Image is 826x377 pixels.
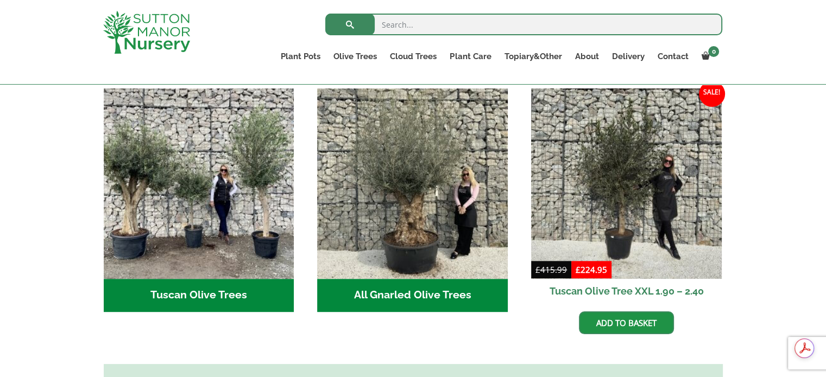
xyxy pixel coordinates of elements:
bdi: 415.99 [535,264,567,275]
a: Cloud Trees [383,49,443,64]
img: Tuscan Olive Tree XXL 1.90 - 2.40 [531,88,722,279]
img: All Gnarled Olive Trees [317,88,508,279]
h2: Tuscan Olive Trees [104,279,294,312]
input: Search... [325,14,722,35]
h2: All Gnarled Olive Trees [317,279,508,312]
span: £ [576,264,581,275]
a: Sale! Tuscan Olive Tree XXL 1.90 – 2.40 [531,88,722,303]
a: Plant Care [443,49,497,64]
a: About [568,49,605,64]
span: £ [535,264,540,275]
a: Add to basket: “Tuscan Olive Tree XXL 1.90 - 2.40” [579,311,674,334]
h2: Tuscan Olive Tree XXL 1.90 – 2.40 [531,279,722,303]
a: Plant Pots [274,49,327,64]
a: 0 [695,49,722,64]
img: Tuscan Olive Trees [104,88,294,279]
img: logo [103,11,190,54]
span: Sale! [699,81,725,107]
a: Delivery [605,49,651,64]
bdi: 224.95 [576,264,607,275]
a: Olive Trees [327,49,383,64]
a: Topiary&Other [497,49,568,64]
span: 0 [708,46,719,57]
a: Contact [651,49,695,64]
a: Visit product category Tuscan Olive Trees [104,88,294,312]
a: Visit product category All Gnarled Olive Trees [317,88,508,312]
